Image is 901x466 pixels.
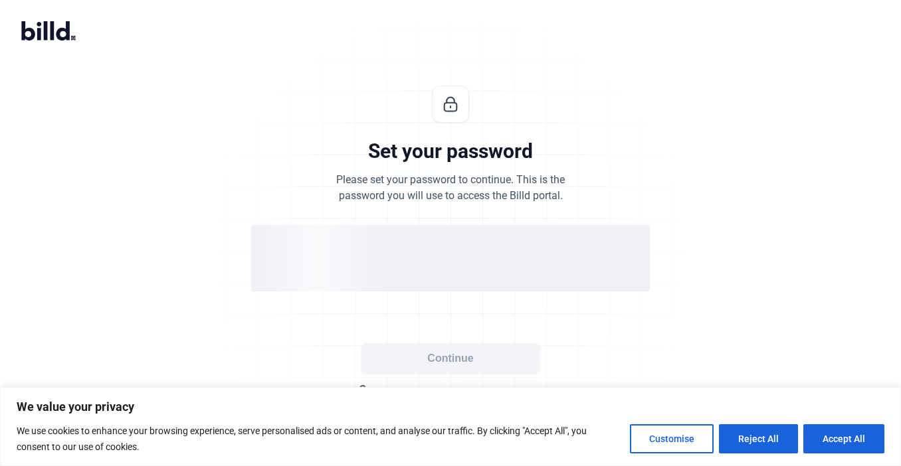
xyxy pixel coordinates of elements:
[251,384,650,400] div: Your information is safe and secure.
[630,424,714,453] button: Customise
[361,343,540,374] button: Continue
[17,423,620,455] p: We use cookies to enhance your browsing experience, serve personalised ads or content, and analys...
[251,225,650,291] div: loading
[719,424,798,453] button: Reject All
[803,424,884,453] button: Accept All
[368,139,533,164] div: Set your password
[336,172,565,204] div: Please set your password to continue. This is the password you will use to access the Billd portal.
[355,384,371,400] mat-icon: lock_outline
[17,399,884,415] p: We value your privacy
